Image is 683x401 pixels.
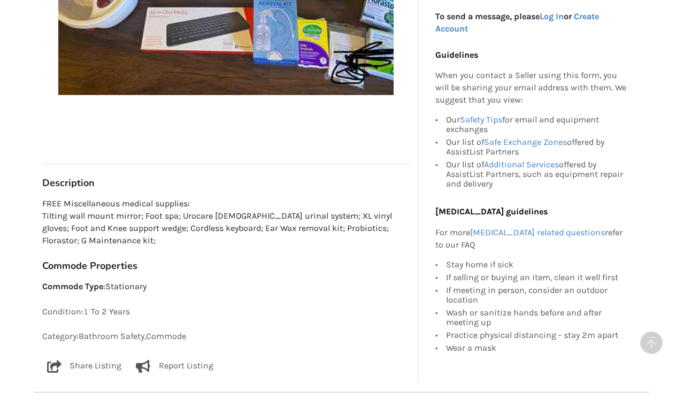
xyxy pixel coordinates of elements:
[42,260,410,272] h3: Commode Properties
[484,159,559,169] a: Additional Services
[42,330,410,343] p: Category: Bathroom Safety , Commode
[42,281,410,293] p: : Stationary
[446,259,627,271] div: Stay home if sick
[435,206,548,217] b: [MEDICAL_DATA] guidelines
[540,11,564,21] a: Log In
[435,11,599,33] strong: To send a message, please or
[446,271,627,283] div: If selling or buying an item, clean it well first
[446,136,627,158] div: Our list of offered by AssistList Partners
[42,281,103,291] strong: Commode Type
[446,328,627,341] div: Practice physical distancing - stay 2m apart
[435,226,627,251] p: For more refer to our FAQ
[470,227,605,237] a: [MEDICAL_DATA] related questions
[446,306,627,328] div: Wash or sanitize hands before and after meeting up
[446,283,627,306] div: If meeting in person, consider an outdoor location
[42,306,410,318] p: Condition: 1 To 2 Years
[70,360,121,373] p: Share Listing
[42,198,410,246] p: FREE Miscellaneous medical supplies: Tilting wall mount mirror; Foot spa; Urocare [DEMOGRAPHIC_DA...
[159,360,213,373] p: Report Listing
[460,114,502,125] a: Safety Tips
[446,341,627,352] div: Wear a mask
[435,70,627,106] p: When you contact a Seller using this form, you will be sharing your email address with them. We s...
[446,158,627,189] div: Our list of offered by AssistList Partners, such as equipment repair and delivery
[435,49,478,59] b: Guidelines
[42,177,410,189] h3: Description
[484,137,567,147] a: Safe Exchange Zones
[446,115,627,136] div: Our for email and equipment exchanges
